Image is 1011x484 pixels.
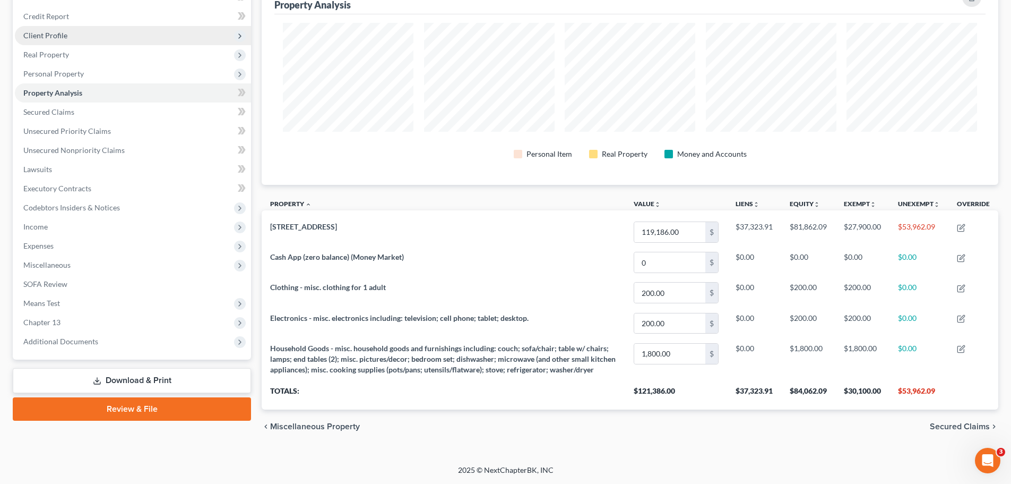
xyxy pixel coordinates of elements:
[262,422,360,431] button: chevron_left Miscellaneous Property
[889,248,948,278] td: $0.00
[23,203,120,212] span: Codebtors Insiders & Notices
[15,7,251,26] a: Credit Report
[705,283,718,303] div: $
[889,338,948,379] td: $0.00
[634,283,705,303] input: 0.00
[781,278,835,308] td: $200.00
[23,31,67,40] span: Client Profile
[781,338,835,379] td: $1,800.00
[270,422,360,431] span: Miscellaneous Property
[602,149,647,159] div: Real Property
[835,217,889,247] td: $27,900.00
[790,200,820,208] a: Equityunfold_more
[948,193,998,217] th: Override
[270,283,386,292] span: Clothing - misc. clothing for 1 adult
[270,344,616,374] span: Household Goods - misc. household goods and furnishings including: couch; sofa/chair; table w/ ch...
[727,248,781,278] td: $0.00
[835,308,889,338] td: $200.00
[677,149,747,159] div: Money and Accounts
[844,200,876,208] a: Exemptunfold_more
[634,200,661,208] a: Valueunfold_more
[781,248,835,278] td: $0.00
[889,278,948,308] td: $0.00
[23,88,82,97] span: Property Analysis
[23,279,67,288] span: SOFA Review
[705,222,718,242] div: $
[23,337,98,346] span: Additional Documents
[889,217,948,247] td: $53,962.09
[13,397,251,421] a: Review & File
[835,338,889,379] td: $1,800.00
[270,222,337,231] span: [STREET_ADDRESS]
[634,222,705,242] input: 0.00
[15,83,251,103] a: Property Analysis
[705,344,718,364] div: $
[23,241,54,250] span: Expenses
[705,313,718,334] div: $
[634,252,705,273] input: 0.00
[23,222,48,231] span: Income
[23,299,60,308] span: Means Test
[727,380,781,410] th: $37,323.91
[23,260,71,269] span: Miscellaneous
[23,12,69,21] span: Credit Report
[634,313,705,334] input: 0.00
[625,380,727,410] th: $121,386.00
[727,278,781,308] td: $0.00
[634,344,705,364] input: 0.00
[13,368,251,393] a: Download & Print
[930,422,990,431] span: Secured Claims
[23,69,84,78] span: Personal Property
[705,252,718,273] div: $
[814,201,820,208] i: unfold_more
[15,160,251,179] a: Lawsuits
[781,217,835,247] td: $81,862.09
[23,146,125,155] span: Unsecured Nonpriority Claims
[870,201,876,208] i: unfold_more
[270,313,529,322] span: Electronics - misc. electronics including: television; cell phone; tablet; desktop.
[15,141,251,160] a: Unsecured Nonpriority Claims
[835,380,889,410] th: $30,100.00
[889,308,948,338] td: $0.00
[727,338,781,379] td: $0.00
[781,380,835,410] th: $84,062.09
[727,308,781,338] td: $0.00
[997,448,1005,456] span: 3
[15,122,251,141] a: Unsecured Priority Claims
[23,318,61,327] span: Chapter 13
[526,149,572,159] div: Personal Item
[934,201,940,208] i: unfold_more
[889,380,948,410] th: $53,962.09
[835,278,889,308] td: $200.00
[727,217,781,247] td: $37,323.91
[990,422,998,431] i: chevron_right
[23,184,91,193] span: Executory Contracts
[262,380,625,410] th: Totals:
[15,179,251,198] a: Executory Contracts
[23,165,52,174] span: Lawsuits
[930,422,998,431] button: Secured Claims chevron_right
[753,201,759,208] i: unfold_more
[736,200,759,208] a: Liensunfold_more
[23,50,69,59] span: Real Property
[270,200,312,208] a: Property expand_less
[270,252,404,261] span: Cash App (zero balance) (Money Market)
[15,275,251,294] a: SOFA Review
[898,200,940,208] a: Unexemptunfold_more
[654,201,661,208] i: unfold_more
[262,422,270,431] i: chevron_left
[203,465,808,484] div: 2025 © NextChapterBK, INC
[835,248,889,278] td: $0.00
[15,103,251,122] a: Secured Claims
[305,201,312,208] i: expand_less
[23,126,111,135] span: Unsecured Priority Claims
[781,308,835,338] td: $200.00
[975,448,1000,473] iframe: Intercom live chat
[23,107,74,116] span: Secured Claims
